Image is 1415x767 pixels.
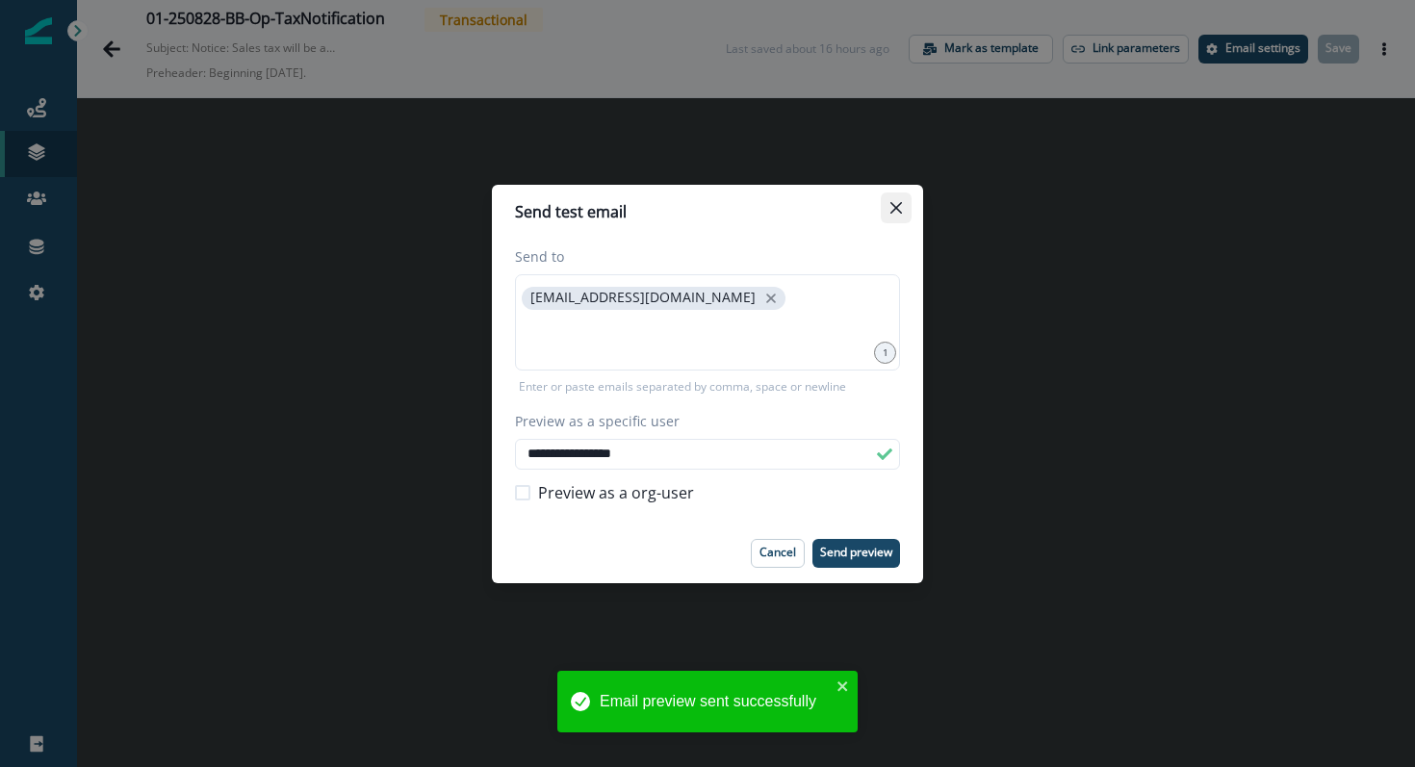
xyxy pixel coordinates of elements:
p: Send preview [820,546,892,559]
p: Cancel [759,546,796,559]
div: Email preview sent successfully [600,690,831,713]
p: Send test email [515,200,627,223]
div: 1 [874,342,896,364]
button: Close [881,192,912,223]
button: close [836,678,850,694]
label: Preview as a specific user [515,411,888,431]
p: Enter or paste emails separated by comma, space or newline [515,378,850,396]
label: Send to [515,246,888,267]
button: Send preview [812,539,900,568]
span: Preview as a org-user [538,481,694,504]
button: Cancel [751,539,805,568]
button: close [761,289,781,308]
p: [EMAIL_ADDRESS][DOMAIN_NAME] [530,290,756,306]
